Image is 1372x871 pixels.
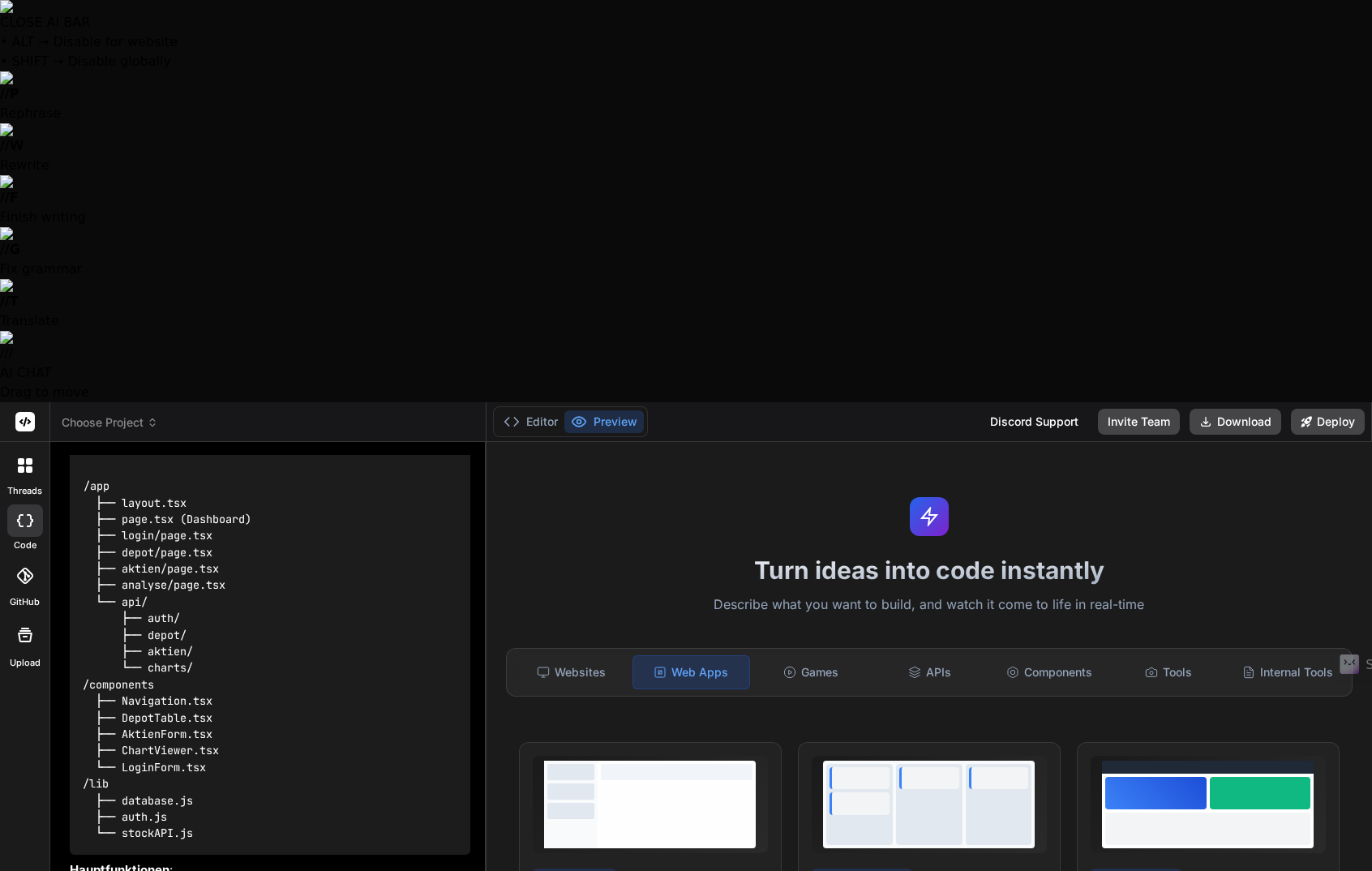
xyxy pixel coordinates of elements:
[62,414,158,431] span: Choose Project
[496,594,1362,616] p: Describe what you want to build, and watch it come to life in real-time
[980,409,1088,435] div: Discord Support
[513,655,629,689] div: Websites
[1098,409,1180,435] button: Invite Team
[1190,409,1281,435] button: Download
[14,538,36,552] label: code
[497,410,564,433] button: Editor
[496,556,1362,585] h1: Turn ideas into code instantly
[10,595,40,609] label: GitHub
[873,655,988,689] div: APIs
[1291,409,1365,435] button: Deploy
[753,655,869,689] div: Games
[991,655,1107,689] div: Components
[10,656,41,670] label: Upload
[7,484,42,498] label: threads
[632,655,750,689] div: Web Apps
[83,478,251,842] code: /app ├── layout.tsx ├── page.tsx (Dashboard) ├── login/page.tsx ├── depot/page.tsx ├── aktien/pag...
[1110,655,1226,689] div: Tools
[1229,655,1345,689] div: Internal Tools
[564,410,644,433] button: Preview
